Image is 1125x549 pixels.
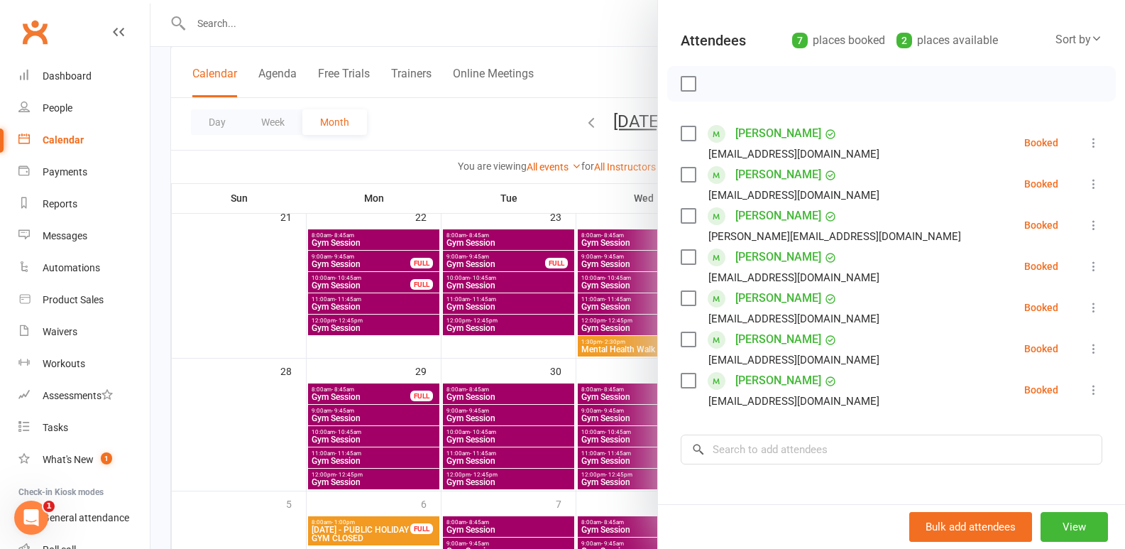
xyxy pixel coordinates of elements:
[43,390,113,401] div: Assessments
[43,501,55,512] span: 1
[18,380,150,412] a: Assessments
[708,186,879,205] div: [EMAIL_ADDRESS][DOMAIN_NAME]
[735,369,821,392] a: [PERSON_NAME]
[43,294,104,305] div: Product Sales
[18,348,150,380] a: Workouts
[708,351,879,369] div: [EMAIL_ADDRESS][DOMAIN_NAME]
[681,31,746,50] div: Attendees
[1024,261,1058,271] div: Booked
[18,502,150,534] a: General attendance kiosk mode
[735,246,821,268] a: [PERSON_NAME]
[43,102,72,114] div: People
[18,284,150,316] a: Product Sales
[43,422,68,433] div: Tasks
[1024,179,1058,189] div: Booked
[18,220,150,252] a: Messages
[681,435,1102,464] input: Search to add attendees
[18,444,150,476] a: What's New1
[708,392,879,411] div: [EMAIL_ADDRESS][DOMAIN_NAME]
[735,287,821,310] a: [PERSON_NAME]
[17,14,53,50] a: Clubworx
[18,188,150,220] a: Reports
[18,92,150,124] a: People
[735,163,821,186] a: [PERSON_NAME]
[1041,512,1108,542] button: View
[18,156,150,188] a: Payments
[43,134,84,146] div: Calendar
[43,326,77,337] div: Waivers
[43,262,100,273] div: Automations
[896,31,998,50] div: places available
[43,358,85,369] div: Workouts
[101,452,112,464] span: 1
[909,512,1032,542] button: Bulk add attendees
[18,412,150,444] a: Tasks
[1024,138,1058,148] div: Booked
[792,31,885,50] div: places booked
[1024,220,1058,230] div: Booked
[681,503,718,523] div: Notes
[18,316,150,348] a: Waivers
[708,310,879,328] div: [EMAIL_ADDRESS][DOMAIN_NAME]
[43,454,94,465] div: What's New
[43,230,87,241] div: Messages
[43,198,77,210] div: Reports
[708,145,879,163] div: [EMAIL_ADDRESS][DOMAIN_NAME]
[708,268,879,287] div: [EMAIL_ADDRESS][DOMAIN_NAME]
[1024,303,1058,312] div: Booked
[18,124,150,156] a: Calendar
[1024,344,1058,354] div: Booked
[18,252,150,284] a: Automations
[14,501,48,535] iframe: Intercom live chat
[1024,385,1058,395] div: Booked
[43,166,87,178] div: Payments
[896,33,912,48] div: 2
[735,205,821,227] a: [PERSON_NAME]
[43,70,92,82] div: Dashboard
[735,122,821,145] a: [PERSON_NAME]
[792,33,808,48] div: 7
[18,60,150,92] a: Dashboard
[1055,31,1102,49] div: Sort by
[735,328,821,351] a: [PERSON_NAME]
[43,512,129,523] div: General attendance
[708,227,961,246] div: [PERSON_NAME][EMAIL_ADDRESS][DOMAIN_NAME]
